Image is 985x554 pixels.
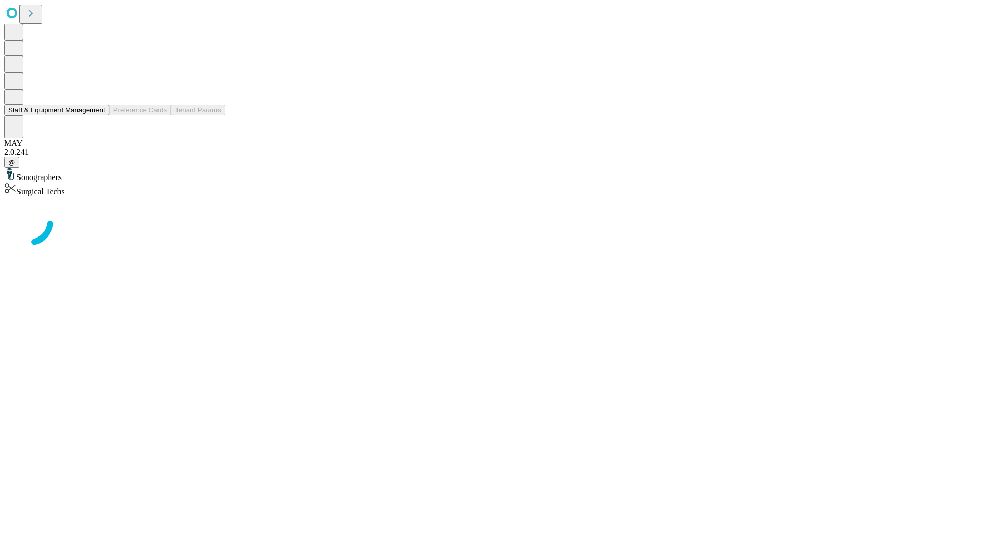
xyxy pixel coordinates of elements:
[4,105,109,115] button: Staff & Equipment Management
[171,105,225,115] button: Tenant Params
[4,182,981,196] div: Surgical Techs
[8,159,15,166] span: @
[109,105,171,115] button: Preference Cards
[4,138,981,148] div: MAY
[4,157,19,168] button: @
[4,148,981,157] div: 2.0.241
[4,168,981,182] div: Sonographers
